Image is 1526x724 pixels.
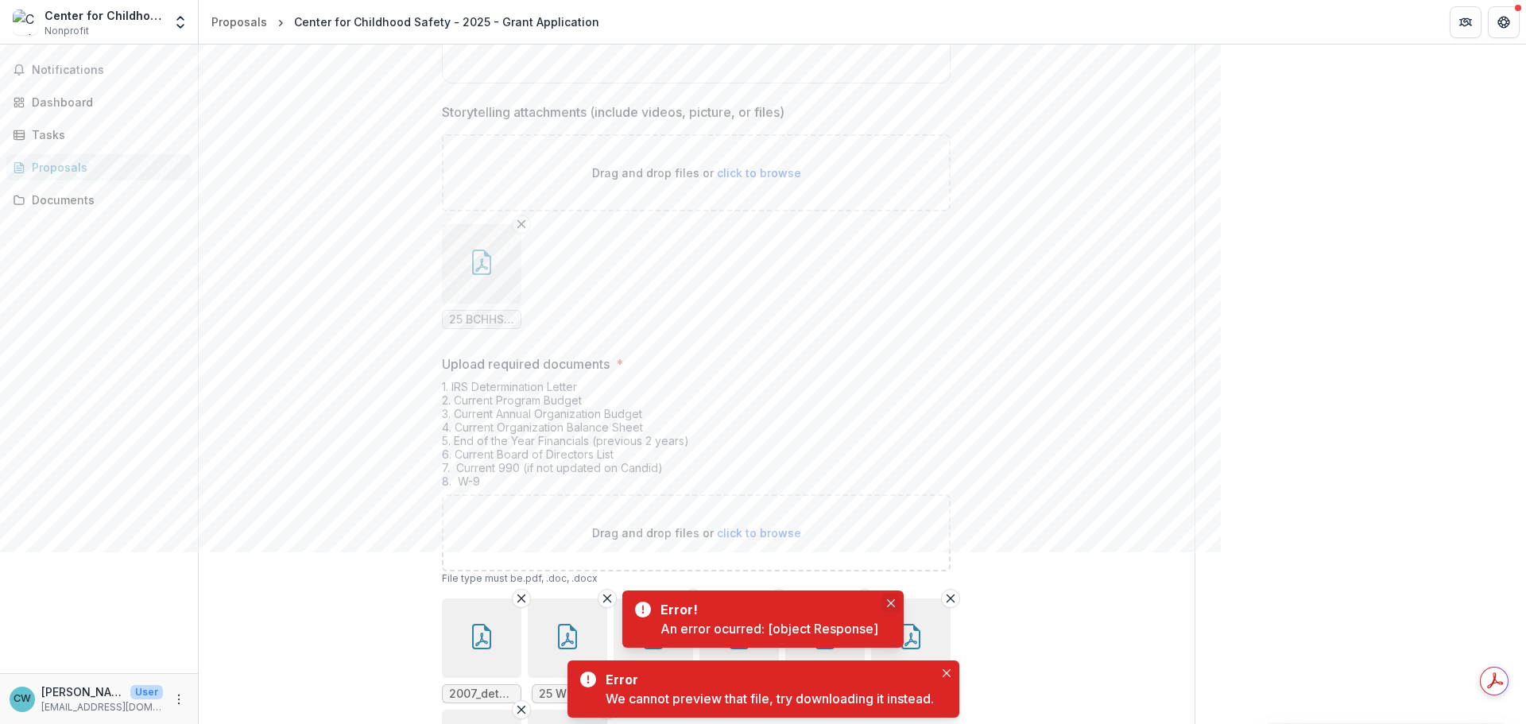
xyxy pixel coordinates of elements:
button: Get Help [1488,6,1520,38]
div: Remove File[DATE] P&L.pdf [871,598,951,703]
button: Notifications [6,57,192,83]
div: Remove File25BoardRoster - contact.pdf [699,598,779,703]
button: Remove File [512,215,531,234]
div: We cannot preview that file, try downloading it instead. [606,689,934,708]
button: Remove File [512,700,531,719]
div: Error [606,670,928,689]
button: Remove File [684,589,703,608]
a: Proposals [6,154,192,180]
span: click to browse [717,526,801,540]
div: Remove File25 BCHHS-PHD Letter of Support for CCS--Signed.pdf [442,224,521,329]
div: Remove File2025 Budget G.pdf [614,598,693,703]
img: Center for Childhood Safety [13,10,38,35]
button: Open entity switcher [169,6,192,38]
span: 25 W9.pdf [539,687,596,701]
button: Remove File [512,589,531,608]
div: Center for Childhood Safety [45,7,163,24]
nav: breadcrumb [205,10,606,33]
a: Proposals [205,10,273,33]
a: Documents [6,187,192,213]
p: Drag and drop files or [592,165,801,181]
div: An error ocurred: [object Response] [660,619,878,638]
button: More [169,690,188,709]
div: Remove File25 W9.pdf [528,598,607,703]
div: Proposals [32,159,179,176]
a: Tasks [6,122,192,148]
p: Upload required documents [442,354,610,374]
p: File type must be .pdf, .doc, .docx [442,571,951,586]
span: Notifications [32,64,185,77]
div: Error! [660,600,872,619]
button: Remove File [769,589,788,608]
div: Remove File2007_determination_letter.pdf [442,598,521,703]
span: 2007_determination_letter.pdf [449,687,514,701]
div: Remove File24 CCS 990.pdf [785,598,865,703]
div: Documents [32,192,179,208]
p: [PERSON_NAME] [41,683,124,700]
button: Remove File [941,589,960,608]
p: [EMAIL_ADDRESS][DOMAIN_NAME] [41,700,163,714]
button: Remove File [855,589,874,608]
div: Dashboard [32,94,179,110]
button: Close [937,664,956,683]
button: Partners [1450,6,1481,38]
span: click to browse [717,166,801,180]
p: Drag and drop files or [592,525,801,541]
div: Tasks [32,126,179,143]
p: User [130,685,163,699]
button: Close [881,594,900,613]
a: Dashboard [6,89,192,115]
span: Nonprofit [45,24,89,38]
button: Remove File [598,589,617,608]
span: 25 BCHHS-PHD Letter of Support for CCS--Signed.pdf [449,313,514,327]
div: 1. IRS Determination Letter 2. Current Program Budget 3. Current Annual Organization Budget 4. Cu... [442,380,951,494]
p: Storytelling attachments (include videos, picture, or files) [442,103,784,122]
div: Center for Childhood Safety - 2025 - Grant Application [294,14,599,30]
div: Proposals [211,14,267,30]
div: Christel Weinaug [14,694,31,704]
